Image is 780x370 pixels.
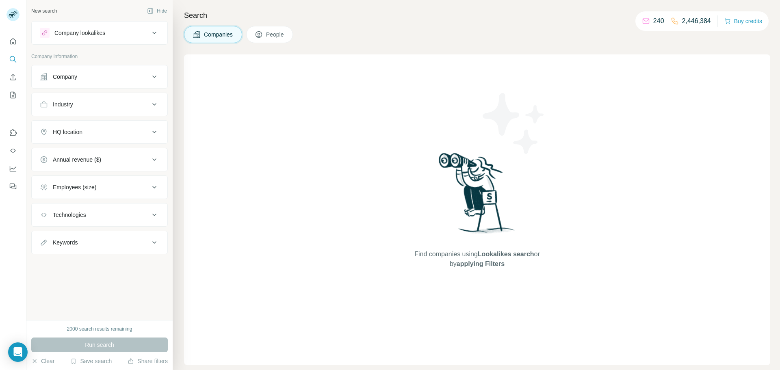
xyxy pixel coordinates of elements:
[53,211,86,219] div: Technologies
[32,233,167,252] button: Keywords
[6,161,19,176] button: Dashboard
[53,100,73,108] div: Industry
[32,23,167,43] button: Company lookalikes
[682,16,711,26] p: 2,446,384
[6,34,19,49] button: Quick start
[32,205,167,225] button: Technologies
[724,15,762,27] button: Buy credits
[6,143,19,158] button: Use Surfe API
[31,7,57,15] div: New search
[266,30,285,39] span: People
[31,357,54,365] button: Clear
[6,125,19,140] button: Use Surfe on LinkedIn
[141,5,173,17] button: Hide
[32,67,167,87] button: Company
[70,357,112,365] button: Save search
[31,53,168,60] p: Company information
[53,238,78,247] div: Keywords
[6,70,19,84] button: Enrich CSV
[6,52,19,67] button: Search
[54,29,105,37] div: Company lookalikes
[32,95,167,114] button: Industry
[477,87,550,160] img: Surfe Illustration - Stars
[53,156,101,164] div: Annual revenue ($)
[53,128,82,136] div: HQ location
[653,16,664,26] p: 240
[8,342,28,362] div: Open Intercom Messenger
[67,325,132,333] div: 2000 search results remaining
[32,150,167,169] button: Annual revenue ($)
[32,177,167,197] button: Employees (size)
[6,179,19,194] button: Feedback
[53,73,77,81] div: Company
[435,151,520,241] img: Surfe Illustration - Woman searching with binoculars
[53,183,96,191] div: Employees (size)
[6,88,19,102] button: My lists
[184,10,770,21] h4: Search
[204,30,234,39] span: Companies
[412,249,542,269] span: Find companies using or by
[32,122,167,142] button: HQ location
[478,251,534,257] span: Lookalikes search
[128,357,168,365] button: Share filters
[457,260,505,267] span: applying Filters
